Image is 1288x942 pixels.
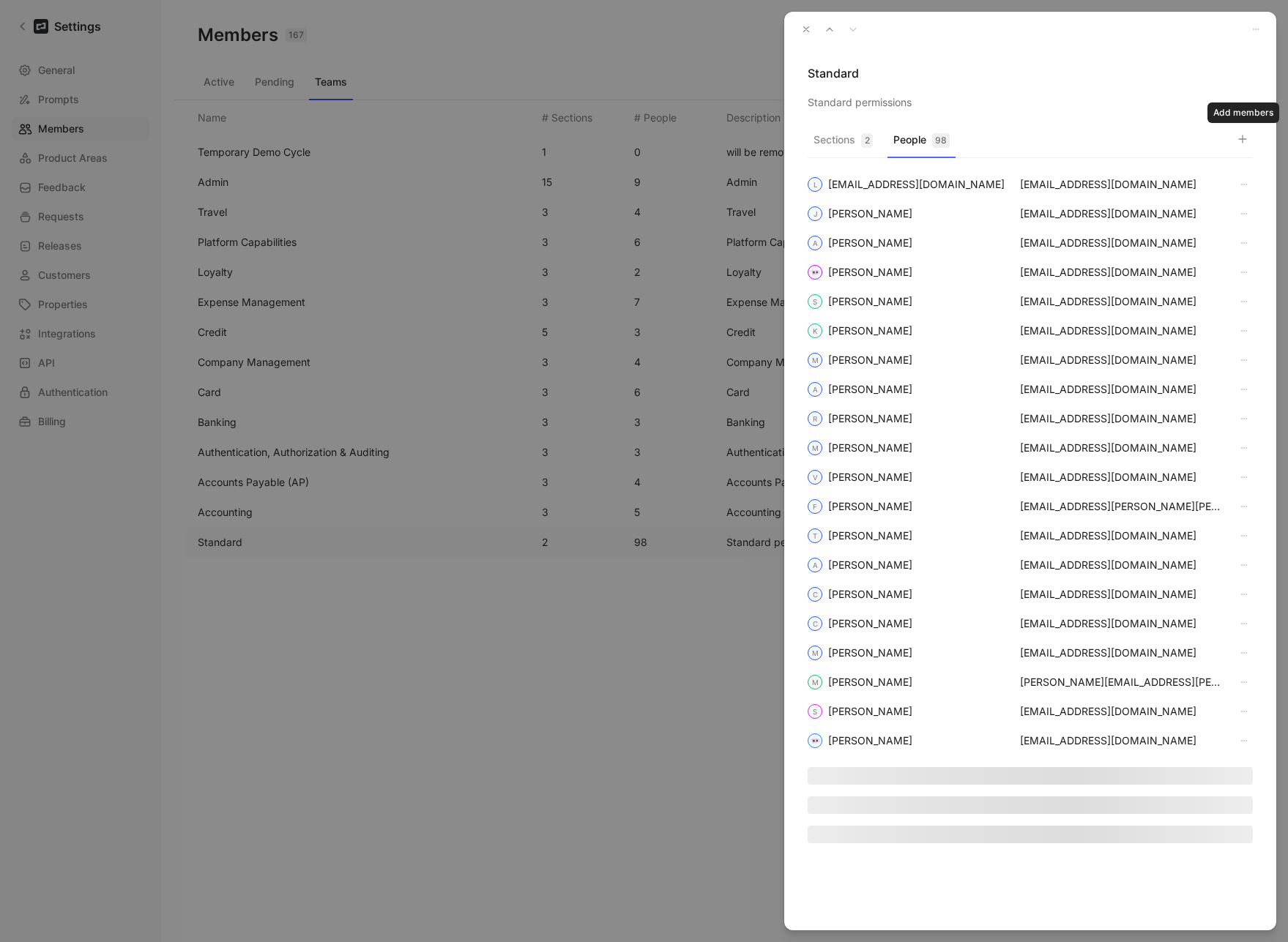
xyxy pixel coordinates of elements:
[887,130,956,158] button: People
[812,444,819,452] text: M
[813,327,818,335] text: K
[1020,293,1221,310] span: [EMAIL_ADDRESS][DOMAIN_NAME]
[1207,102,1279,123] div: Add members
[828,263,912,281] span: [PERSON_NAME]
[932,133,950,148] div: 98
[809,647,821,659] svg: Molly
[1020,263,1221,281] span: [EMAIL_ADDRESS][DOMAIN_NAME]
[814,181,817,189] text: L
[828,527,912,545] span: [PERSON_NAME]
[1020,468,1221,486] span: [EMAIL_ADDRESS][DOMAIN_NAME]
[1020,556,1221,574] span: [EMAIL_ADDRESS][DOMAIN_NAME]
[813,620,818,628] text: C
[1020,351,1221,369] span: [EMAIL_ADDRESS][DOMAIN_NAME]
[809,237,821,249] svg: Anuj
[809,530,821,542] svg: Tanya
[1020,205,1221,223] span: [EMAIL_ADDRESS][DOMAIN_NAME]
[809,179,821,190] svg: lcarter@brex.com
[813,415,817,423] text: R
[1020,673,1221,691] span: [PERSON_NAME][EMAIL_ADDRESS][PERSON_NAME][DOMAIN_NAME]
[828,615,912,632] span: [PERSON_NAME]
[812,679,819,687] text: M
[809,413,821,425] svg: Rafif
[809,618,821,629] svg: Chengyu
[813,474,818,482] text: V
[828,586,912,603] span: [PERSON_NAME]
[809,559,821,571] svg: Alexis
[809,676,821,688] svg: Mitchell
[813,708,817,716] text: S
[1020,498,1221,515] span: [EMAIL_ADDRESS][PERSON_NAME][PERSON_NAME][DOMAIN_NAME]
[809,354,821,366] svg: Matt
[809,735,821,747] img: Ying
[1020,439,1221,457] span: [EMAIL_ADDRESS][DOMAIN_NAME]
[828,703,912,720] span: [PERSON_NAME]
[808,94,1253,111] p: Standard permissions
[828,234,912,252] span: [PERSON_NAME]
[828,351,912,369] span: [PERSON_NAME]
[828,293,912,310] span: [PERSON_NAME]
[813,386,818,394] text: A
[808,64,1253,82] h1: Standard
[828,439,912,457] span: [PERSON_NAME]
[809,471,821,483] svg: Vinay
[1020,234,1221,252] span: [EMAIL_ADDRESS][DOMAIN_NAME]
[1020,410,1221,427] span: [EMAIL_ADDRESS][DOMAIN_NAME]
[1020,615,1221,632] span: [EMAIL_ADDRESS][DOMAIN_NAME]
[828,644,912,662] span: [PERSON_NAME]
[828,468,912,486] span: [PERSON_NAME]
[809,208,821,220] svg: jarred
[1020,732,1221,750] span: [EMAIL_ADDRESS][DOMAIN_NAME]
[1020,527,1221,545] span: [EMAIL_ADDRESS][DOMAIN_NAME]
[813,298,817,306] text: S
[809,442,821,454] svg: Merisha
[1020,586,1221,603] span: [EMAIL_ADDRESS][DOMAIN_NAME]
[809,325,821,337] svg: Kyrsten
[1020,703,1221,720] span: [EMAIL_ADDRESS][DOMAIN_NAME]
[814,210,817,218] text: J
[809,706,821,717] svg: Sarah
[828,556,912,574] span: [PERSON_NAME]
[828,176,1005,193] span: [EMAIL_ADDRESS][DOMAIN_NAME]
[828,322,912,340] span: [PERSON_NAME]
[813,532,817,540] text: T
[828,205,912,223] span: [PERSON_NAME]
[813,591,818,599] text: C
[1020,644,1221,662] span: [EMAIL_ADDRESS][DOMAIN_NAME]
[813,561,818,569] text: A
[1020,322,1221,340] span: [EMAIL_ADDRESS][DOMAIN_NAME]
[809,588,821,600] svg: Colin
[809,266,821,278] img: Mercedes
[813,239,818,247] text: A
[861,133,873,148] div: 2
[1020,176,1221,193] span: [EMAIL_ADDRESS][DOMAIN_NAME]
[828,673,912,691] span: [PERSON_NAME]
[1020,381,1221,398] span: [EMAIL_ADDRESS][DOMAIN_NAME]
[812,356,819,365] text: M
[809,296,821,307] svg: Stacey Lynn
[828,732,912,750] span: [PERSON_NAME]
[812,649,819,657] text: M
[808,130,879,158] button: Sections
[828,410,912,427] span: [PERSON_NAME]
[809,384,821,395] svg: Anthony
[813,503,817,511] text: F
[828,498,912,515] span: [PERSON_NAME]
[809,501,821,512] svg: Francisco
[828,381,912,398] span: [PERSON_NAME]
